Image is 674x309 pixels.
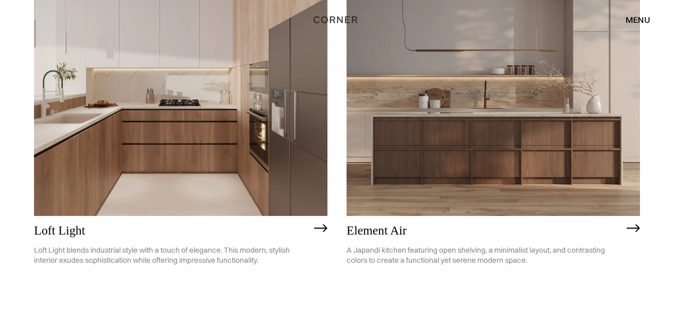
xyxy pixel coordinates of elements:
[347,237,621,273] p: A Japandi kitchen featuring open shelving, a minimalist layout, and contrasting colors to create ...
[347,224,621,238] h2: Element Air
[314,13,360,27] a: home
[34,224,309,238] h2: Loft Light
[34,237,309,273] p: Loft Light blends industrial style with a touch of elegance. This modern, stylish interior exudes...
[615,11,650,29] div: menu
[626,15,650,24] div: menu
